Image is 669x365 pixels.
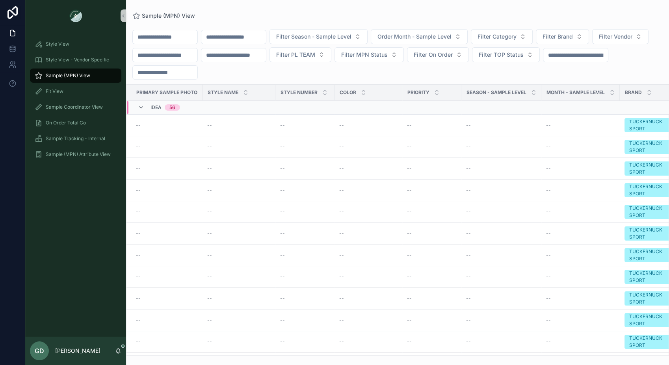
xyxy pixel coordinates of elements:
span: -- [136,122,141,128]
span: Filter PL TEAM [276,51,315,59]
span: -- [136,252,141,258]
a: -- [466,317,537,323]
a: -- [136,274,198,280]
span: -- [136,209,141,215]
span: -- [407,209,412,215]
a: -- [280,122,330,128]
a: -- [407,209,457,215]
span: -- [407,144,412,150]
span: -- [136,295,141,302]
a: -- [546,165,615,172]
span: -- [546,252,551,258]
a: -- [136,230,198,237]
div: 56 [169,104,175,111]
a: -- [466,165,537,172]
span: -- [136,187,141,193]
a: Sample (MPN) View [132,12,195,20]
span: Filter Season - Sample Level [276,33,351,41]
a: -- [546,209,615,215]
button: Select Button [536,29,589,44]
span: -- [546,295,551,302]
a: -- [136,252,198,258]
span: Order Month - Sample Level [377,33,452,41]
span: Fit View [46,88,63,94]
a: -- [207,187,271,193]
span: On Order Total Co [46,120,86,126]
span: -- [466,122,471,128]
span: -- [466,144,471,150]
a: -- [466,252,537,258]
span: -- [546,165,551,172]
a: -- [207,122,271,128]
span: GD [35,346,44,356]
a: -- [280,230,330,237]
span: -- [207,122,212,128]
span: -- [546,187,551,193]
a: Style View [30,37,121,51]
span: -- [466,317,471,323]
button: Select Button [371,29,468,44]
span: Filter Brand [543,33,573,41]
span: MONTH - SAMPLE LEVEL [546,89,605,96]
a: -- [136,165,198,172]
span: -- [339,144,344,150]
span: -- [280,339,285,345]
span: -- [407,295,412,302]
span: -- [207,144,212,150]
span: -- [407,187,412,193]
span: -- [136,230,141,237]
span: -- [136,339,141,345]
button: Select Button [472,47,540,62]
button: Select Button [269,29,368,44]
span: -- [546,144,551,150]
span: -- [339,187,344,193]
a: -- [546,187,615,193]
span: -- [407,274,412,280]
span: Color [340,89,356,96]
a: Sample (MPN) View [30,69,121,83]
span: -- [280,122,285,128]
a: -- [339,144,398,150]
span: -- [466,187,471,193]
a: -- [339,295,398,302]
span: -- [339,317,344,323]
a: -- [546,230,615,237]
a: -- [136,339,198,345]
a: -- [207,274,271,280]
a: -- [207,144,271,150]
a: -- [407,122,457,128]
span: Sample (MPN) View [46,72,90,79]
a: -- [466,230,537,237]
a: -- [339,209,398,215]
span: -- [207,230,212,237]
a: -- [466,339,537,345]
a: -- [136,295,198,302]
span: Filter Vendor [599,33,632,41]
a: -- [407,144,457,150]
span: -- [407,252,412,258]
span: Sample Tracking - Internal [46,135,105,142]
a: -- [546,339,615,345]
a: -- [466,295,537,302]
span: -- [136,144,141,150]
a: -- [280,317,330,323]
span: -- [546,317,551,323]
span: -- [546,122,551,128]
span: Season - Sample Level [466,89,526,96]
a: -- [280,295,330,302]
span: Sample (MPN) View [142,12,195,20]
span: -- [407,339,412,345]
a: -- [207,339,271,345]
a: -- [407,339,457,345]
a: -- [546,317,615,323]
a: -- [407,252,457,258]
a: -- [546,274,615,280]
span: -- [339,274,344,280]
span: -- [136,165,141,172]
a: -- [207,317,271,323]
span: -- [207,274,212,280]
span: -- [466,339,471,345]
a: Sample Tracking - Internal [30,132,121,146]
span: Style Name [208,89,238,96]
span: -- [466,295,471,302]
